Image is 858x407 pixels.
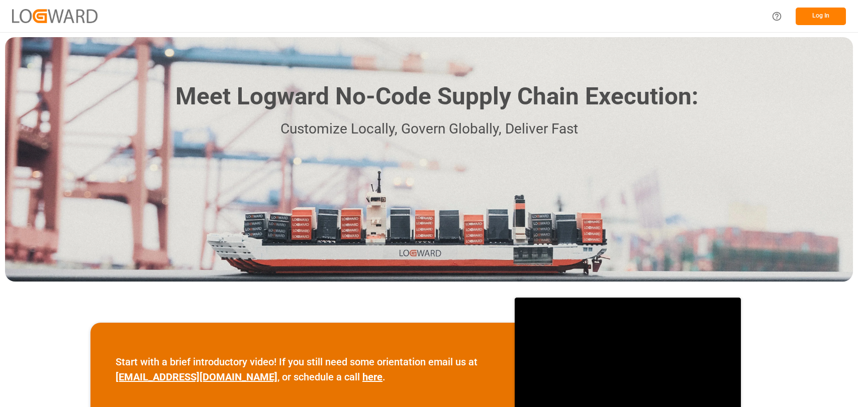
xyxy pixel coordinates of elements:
p: Customize Locally, Govern Globally, Deliver Fast [160,118,698,141]
p: Start with a brief introductory video! If you still need some orientation email us at , or schedu... [116,354,490,384]
button: Log In [796,8,846,25]
button: Help Center [766,5,788,28]
a: [EMAIL_ADDRESS][DOMAIN_NAME] [116,371,277,383]
a: here [362,371,383,383]
img: Logward_new_orange.png [12,9,98,23]
h1: Meet Logward No-Code Supply Chain Execution: [175,79,698,114]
